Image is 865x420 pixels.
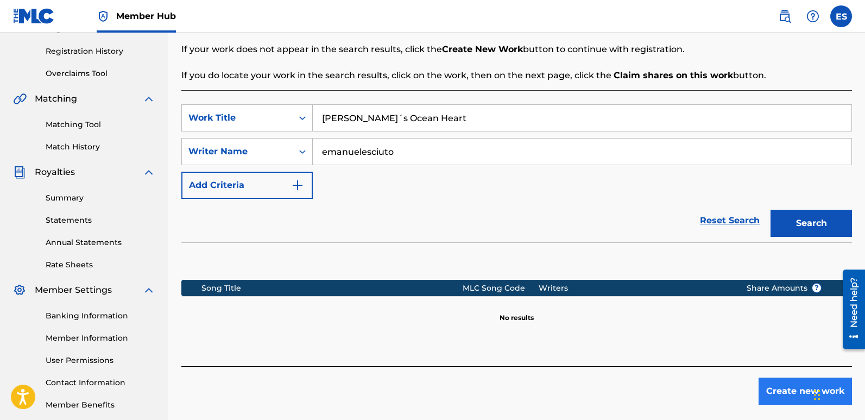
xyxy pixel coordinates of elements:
[811,368,865,420] iframe: Chat Widget
[181,172,313,199] button: Add Criteria
[35,166,75,179] span: Royalties
[46,215,155,226] a: Statements
[830,5,852,27] div: User Menu
[835,266,865,353] iframe: Resource Center
[802,5,824,27] div: Help
[539,283,730,294] div: Writers
[13,284,26,297] img: Member Settings
[774,5,795,27] a: Public Search
[13,92,27,105] img: Matching
[46,355,155,366] a: User Permissions
[463,283,539,294] div: MLC Song Code
[46,237,155,248] a: Annual Statements
[812,284,821,292] span: ?
[771,210,852,237] button: Search
[181,69,852,82] p: If you do locate your work in the search results, click on the work, then on the next page, click...
[614,70,733,80] strong: Claim shares on this work
[97,10,110,23] img: Top Rightsholder
[46,259,155,271] a: Rate Sheets
[201,283,463,294] div: Song Title
[46,46,155,57] a: Registration History
[181,43,852,56] p: If your work does not appear in the search results, click the button to continue with registration.
[188,111,286,124] div: Work Title
[46,377,155,388] a: Contact Information
[35,92,77,105] span: Matching
[13,8,55,24] img: MLC Logo
[814,379,820,411] div: Ziehen
[778,10,791,23] img: search
[747,283,822,294] span: Share Amounts
[188,145,286,158] div: Writer Name
[142,166,155,179] img: expand
[181,104,852,242] form: Search Form
[759,378,852,405] button: Create new work
[116,10,176,22] span: Member Hub
[142,92,155,105] img: expand
[46,68,155,79] a: Overclaims Tool
[811,368,865,420] div: Chat-Widget
[442,44,523,54] strong: Create New Work
[500,300,534,323] p: No results
[46,310,155,322] a: Banking Information
[291,179,304,192] img: 9d2ae6d4665cec9f34b9.svg
[46,192,155,204] a: Summary
[694,209,765,233] a: Reset Search
[46,141,155,153] a: Match History
[142,284,155,297] img: expand
[46,333,155,344] a: Member Information
[806,10,819,23] img: help
[35,284,112,297] span: Member Settings
[46,399,155,411] a: Member Benefits
[46,119,155,130] a: Matching Tool
[13,166,26,179] img: Royalties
